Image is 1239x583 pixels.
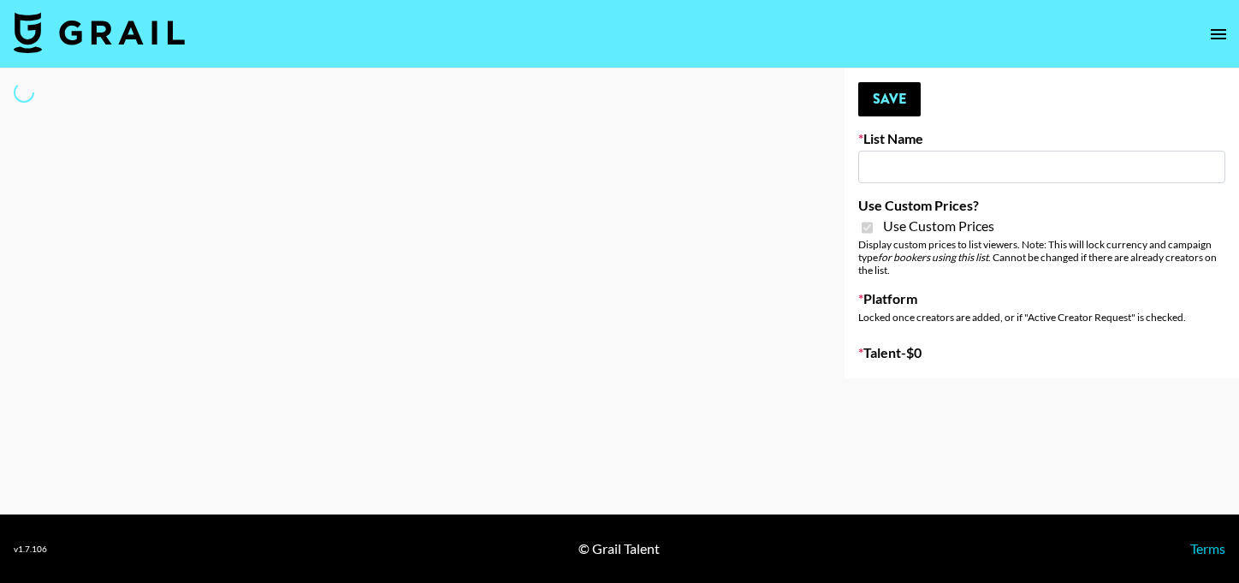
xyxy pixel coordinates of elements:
[1190,540,1225,556] a: Terms
[858,82,921,116] button: Save
[878,251,988,264] em: for bookers using this list
[858,290,1225,307] label: Platform
[1201,17,1236,51] button: open drawer
[858,344,1225,361] label: Talent - $ 0
[858,238,1225,277] div: Display custom prices to list viewers. Note: This will lock currency and campaign type . Cannot b...
[14,544,47,555] div: v 1.7.106
[858,197,1225,214] label: Use Custom Prices?
[883,217,994,235] span: Use Custom Prices
[578,540,660,557] div: © Grail Talent
[858,311,1225,324] div: Locked once creators are added, or if "Active Creator Request" is checked.
[14,12,185,53] img: Grail Talent
[858,130,1225,147] label: List Name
